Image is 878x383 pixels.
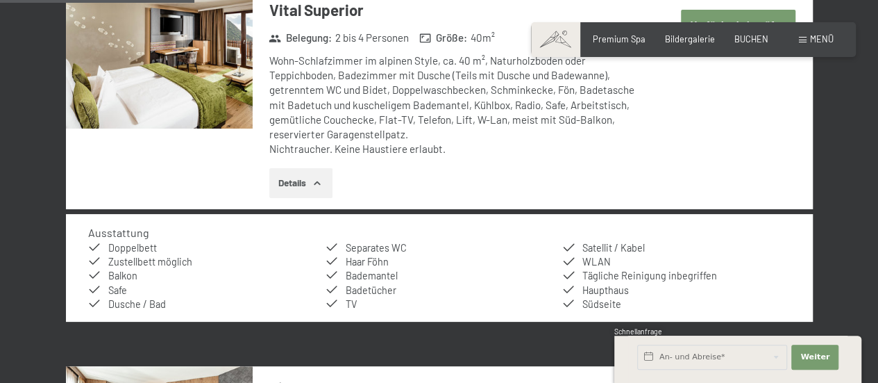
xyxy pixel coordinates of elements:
[582,284,629,295] span: Haupthaus
[108,298,166,309] span: Dusche / Bad
[614,327,662,336] span: Schnellanfrage
[108,241,157,253] span: Doppelbett
[108,269,137,281] span: Balkon
[810,33,834,44] span: Menü
[419,31,468,45] strong: Größe :
[108,255,192,267] span: Zustellbett möglich
[791,345,838,370] button: Weiter
[593,33,645,44] a: Premium Spa
[345,241,406,253] span: Separates WC
[88,226,149,239] h4: Ausstattung
[665,33,715,44] a: Bildergalerie
[108,284,127,295] span: Safe
[269,54,645,157] div: Wohn-Schlafzimmer im alpinen Style, ca. 40 m², Naturholzboden oder Teppichboden, Badezimmer mit D...
[734,33,768,44] a: BUCHEN
[269,168,332,199] button: Details
[471,31,495,45] span: 40 m²
[345,269,397,281] span: Bademantel
[582,241,645,253] span: Satellit / Kabel
[582,298,621,309] span: Südseite
[800,352,829,363] span: Weiter
[345,255,388,267] span: Haar Föhn
[345,284,396,295] span: Badetücher
[582,255,611,267] span: WLAN
[335,31,408,45] span: 2 bis 4 Personen
[582,269,717,281] span: Tägliche Reinigung inbegriffen
[269,31,332,45] strong: Belegung :
[345,298,356,309] span: TV
[681,10,796,42] button: Verfügbarkeit prüfen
